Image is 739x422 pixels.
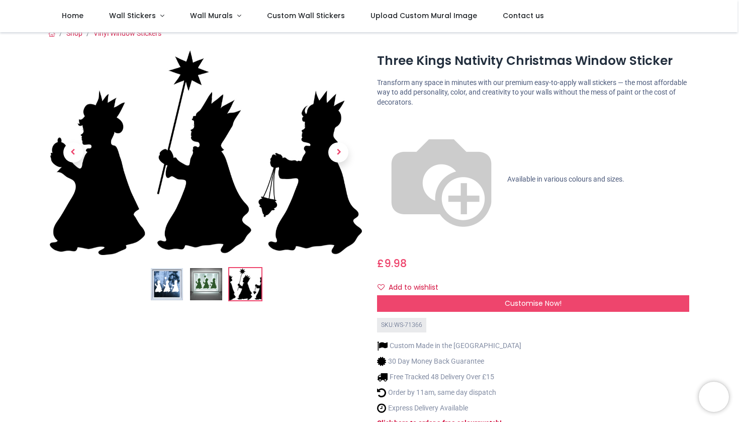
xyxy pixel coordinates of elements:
[377,279,447,296] button: Add to wishlistAdd to wishlist
[377,387,521,398] li: Order by 11am, same day dispatch
[50,50,362,255] img: WS-71366-03
[94,29,161,37] a: Vinyl Window Stickers
[505,298,562,308] span: Customise Now!
[66,29,82,37] a: Shop
[63,142,83,162] span: Previous
[377,372,521,382] li: Free Tracked 48 Delivery Over £15
[229,268,261,300] img: WS-71366-03
[315,81,362,224] a: Next
[190,11,233,21] span: Wall Murals
[328,142,348,162] span: Next
[503,11,544,21] span: Contact us
[377,356,521,367] li: 30 Day Money Back Guarantee
[377,341,521,351] li: Custom Made in the [GEOGRAPHIC_DATA]
[377,115,506,244] img: color-wheel.png
[378,284,385,291] i: Add to wishlist
[377,52,689,69] h1: Three Kings Nativity Christmas Window Sticker
[377,78,689,108] p: Transform any space in minutes with our premium easy-to-apply wall stickers — the most affordable...
[384,256,407,271] span: 9.98
[109,11,156,21] span: Wall Stickers
[377,318,426,332] div: SKU: WS-71366
[190,268,222,300] img: WS-71366-02
[371,11,477,21] span: Upload Custom Mural Image
[50,81,97,224] a: Previous
[377,403,521,413] li: Express Delivery Available
[507,175,624,183] span: Available in various colours and sizes.
[267,11,345,21] span: Custom Wall Stickers
[62,11,83,21] span: Home
[377,256,407,271] span: £
[151,268,183,300] img: Three Kings Nativity Christmas Window Sticker
[699,382,729,412] iframe: Brevo live chat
